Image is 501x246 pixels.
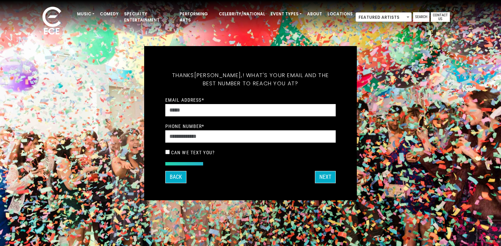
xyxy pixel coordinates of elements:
label: Email Address [165,97,204,103]
span: Featured Artists [356,13,411,22]
label: Phone Number [165,123,204,129]
span: Featured Artists [355,12,412,22]
button: Next [315,171,336,183]
a: Music [74,8,97,20]
a: Search [413,12,429,22]
a: Comedy [97,8,121,20]
a: Event Types [268,8,304,20]
a: Contact Us [431,12,450,22]
a: Locations [325,8,355,20]
a: Specialty Entertainment [121,8,177,26]
a: About [304,8,325,20]
a: Celebrity/National [216,8,268,20]
span: [PERSON_NAME], [194,71,243,79]
img: ece_new_logo_whitev2-1.png [35,5,69,38]
h5: Thanks ! What's your email and the best number to reach you at? [165,63,336,96]
a: Performing Arts [177,8,216,26]
button: Back [165,171,186,183]
label: Can we text you? [171,149,215,156]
